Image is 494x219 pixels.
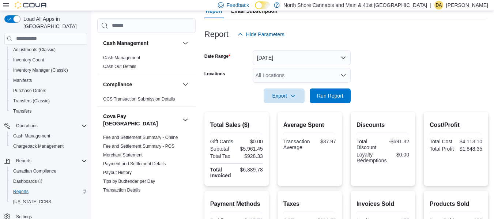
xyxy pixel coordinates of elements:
div: Total Discount [357,139,381,150]
button: Run Report [310,88,351,103]
button: Canadian Compliance [7,166,90,176]
div: Dexter Anderson [434,1,443,10]
div: Total Profit [430,146,455,152]
button: Reports [13,156,34,165]
button: Manifests [7,75,90,86]
div: $0.00 [238,139,263,144]
a: Transfers (Classic) [10,97,53,105]
span: Reports [13,156,87,165]
h2: Payment Methods [210,200,263,208]
button: [DATE] [253,50,351,65]
span: Inventory Manager (Classic) [13,67,68,73]
span: Transfers (Classic) [13,98,50,104]
button: Inventory Count [7,55,90,65]
span: Purchase Orders [13,88,46,94]
button: Chargeback Management [7,141,90,151]
span: Washington CCRS [10,197,87,206]
span: Chargeback Management [10,142,87,151]
span: Chargeback Management [13,143,64,149]
button: Operations [1,121,90,131]
span: DA [436,1,442,10]
div: $6,889.78 [238,167,263,173]
div: Gift Cards [210,139,235,144]
button: Cash Management [181,39,190,48]
div: $37.97 [313,139,336,144]
button: Reports [1,156,90,166]
span: Inventory Count [10,56,87,64]
a: Cash Management [103,55,140,60]
div: Total Tax [210,153,235,159]
button: Cova Pay [GEOGRAPHIC_DATA] [103,113,180,127]
label: Date Range [204,53,230,59]
a: Dashboards [10,177,45,186]
a: [US_STATE] CCRS [10,197,54,206]
a: Fee and Settlement Summary - Online [103,135,178,140]
p: North Shore Cannabis and Main & 41st [GEOGRAPHIC_DATA] [283,1,427,10]
span: Transfers (Classic) [10,97,87,105]
span: Inventory Manager (Classic) [10,66,87,75]
span: Canadian Compliance [13,168,56,174]
div: Compliance [97,95,196,106]
a: OCS Transaction Submission Details [103,97,175,102]
button: Reports [7,186,90,197]
h2: Discounts [357,121,409,129]
div: $4,113.10 [457,139,482,144]
a: Transfers [10,107,34,116]
a: Merchant Statement [103,152,143,158]
h2: Cost/Profit [430,121,482,129]
h2: Invoices Sold [357,200,409,208]
span: Transfers [10,107,87,116]
a: Canadian Compliance [10,167,59,175]
span: Dashboards [10,177,87,186]
a: Purchase Orders [10,86,49,95]
span: Fee and Settlement Summary - POS [103,143,174,149]
div: -$691.32 [384,139,409,144]
a: Adjustments (Classic) [10,45,59,54]
div: Cova Pay [GEOGRAPHIC_DATA] [97,133,196,197]
a: Fee and Settlement Summary - POS [103,144,174,149]
span: Payout History [103,170,132,175]
div: $5,961.45 [238,146,263,152]
p: [PERSON_NAME] [446,1,488,10]
div: Transaction Average [283,139,310,150]
h3: Compliance [103,81,132,88]
label: Locations [204,71,225,77]
span: Dashboards [13,178,42,184]
button: Transfers (Classic) [7,96,90,106]
strong: Total Invoiced [210,167,231,178]
a: Cash Out Details [103,64,136,69]
button: Hide Parameters [234,27,287,42]
span: Manifests [10,76,87,85]
a: Dashboards [7,176,90,186]
span: Export [268,88,300,103]
span: Reports [10,187,87,196]
span: Adjustments (Classic) [10,45,87,54]
button: Open list of options [340,72,346,78]
span: Canadian Compliance [10,167,87,175]
a: Inventory Count [10,56,47,64]
span: [US_STATE] CCRS [13,199,51,205]
h3: Cash Management [103,39,148,47]
span: Transfers [13,108,31,114]
span: Operations [13,121,87,130]
button: Operations [13,121,41,130]
div: Subtotal [210,146,235,152]
span: Reports [13,189,29,195]
a: Reports [10,187,31,196]
span: Run Report [317,92,343,99]
img: Cova [15,1,48,9]
span: Tips by Budtender per Day [103,178,155,184]
button: Compliance [181,80,190,89]
span: Payment and Settlement Details [103,161,166,167]
span: Cash Management [103,55,140,61]
a: Inventory Manager (Classic) [10,66,71,75]
div: $0.00 [389,152,409,158]
span: Transaction Details [103,187,140,193]
button: Adjustments (Classic) [7,45,90,55]
div: Loyalty Redemptions [357,152,387,163]
div: Total Cost [430,139,455,144]
span: Reports [16,158,31,164]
